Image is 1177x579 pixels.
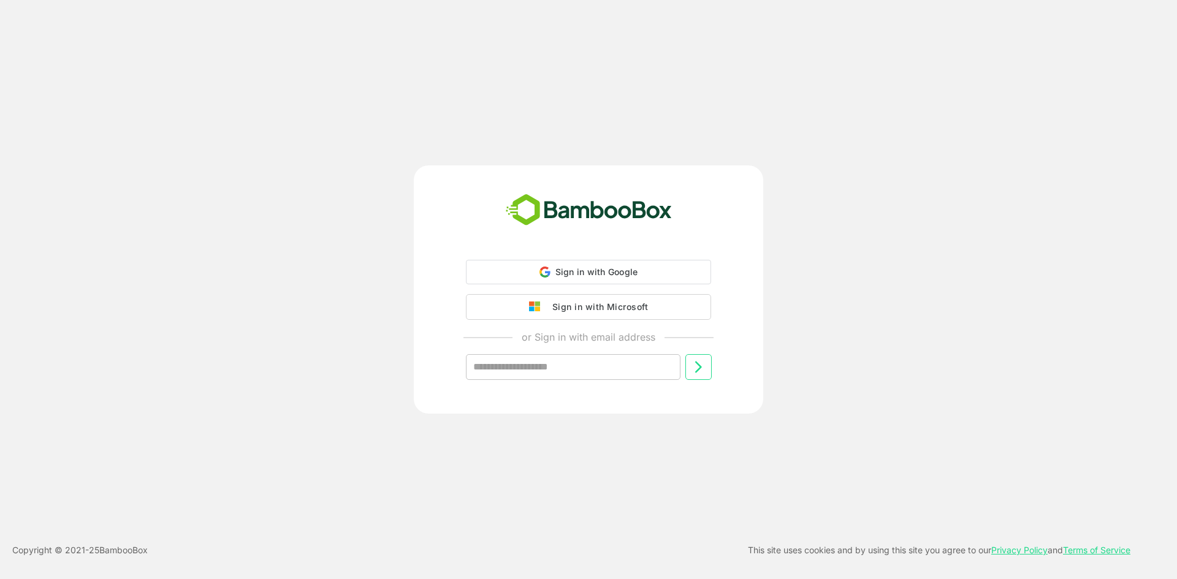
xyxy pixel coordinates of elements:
div: Sign in with Microsoft [546,299,648,315]
button: Sign in with Microsoft [466,294,711,320]
p: or Sign in with email address [522,330,655,344]
p: Copyright © 2021- 25 BambooBox [12,543,148,558]
img: google [529,301,546,312]
div: Sign in with Google [466,260,711,284]
p: This site uses cookies and by using this site you agree to our and [748,543,1130,558]
img: bamboobox [499,190,679,230]
a: Privacy Policy [991,545,1048,555]
span: Sign in with Google [555,267,638,277]
a: Terms of Service [1063,545,1130,555]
